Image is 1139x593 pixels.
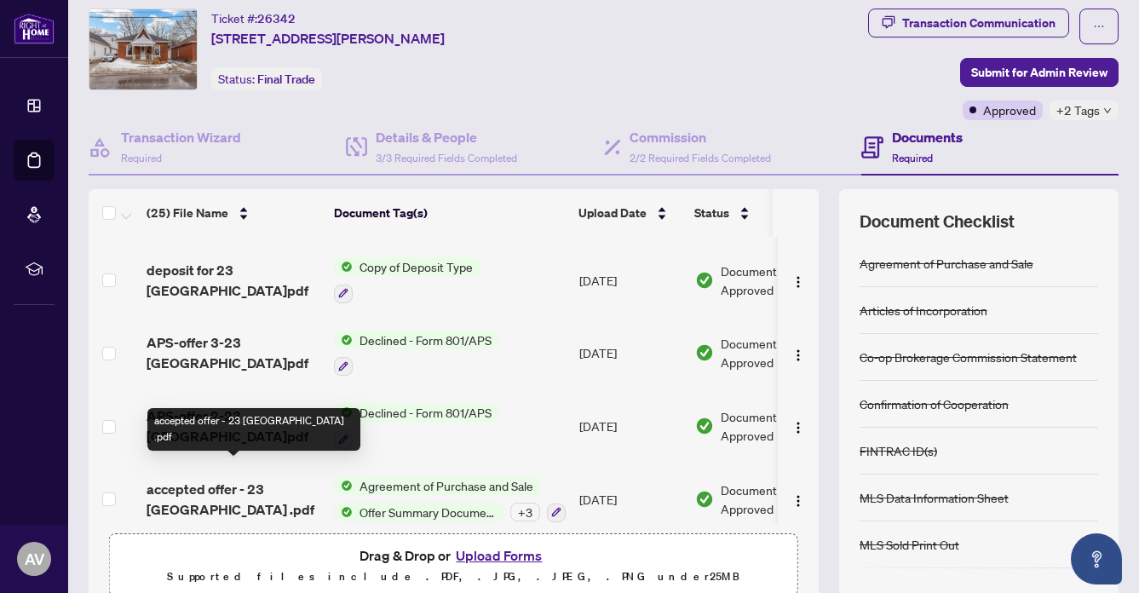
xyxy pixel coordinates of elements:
[147,406,320,446] span: APS-offer 2-23 [GEOGRAPHIC_DATA]pdf
[892,152,933,164] span: Required
[785,486,812,513] button: Logo
[572,463,688,536] td: [DATE]
[334,476,566,522] button: Status IconAgreement of Purchase and SaleStatus IconOffer Summary Document+3
[376,127,517,147] h4: Details & People
[721,481,826,518] span: Document Approved
[353,476,540,495] span: Agreement of Purchase and Sale
[572,317,688,390] td: [DATE]
[147,204,228,222] span: (25) File Name
[211,28,445,49] span: [STREET_ADDRESS][PERSON_NAME]
[147,479,320,520] span: accepted offer - 23 [GEOGRAPHIC_DATA] .pdf
[334,331,353,349] img: Status Icon
[14,13,55,44] img: logo
[791,494,805,508] img: Logo
[1071,533,1122,584] button: Open asap
[353,331,498,349] span: Declined - Form 801/APS
[578,204,647,222] span: Upload Date
[868,9,1069,37] button: Transaction Communication
[353,257,480,276] span: Copy of Deposit Type
[327,189,572,237] th: Document Tag(s)
[121,152,162,164] span: Required
[630,152,771,164] span: 2/2 Required Fields Completed
[860,535,959,554] div: MLS Sold Print Out
[791,348,805,362] img: Logo
[860,254,1033,273] div: Agreement of Purchase and Sale
[721,262,826,299] span: Document Approved
[334,257,353,276] img: Status Icon
[983,101,1036,119] span: Approved
[25,547,44,571] span: AV
[695,417,714,435] img: Document Status
[1103,107,1112,115] span: down
[120,567,787,587] p: Supported files include .PDF, .JPG, .JPEG, .PNG under 25 MB
[334,257,480,303] button: Status IconCopy of Deposit Type
[860,210,1015,233] span: Document Checklist
[121,127,241,147] h4: Transaction Wizard
[785,267,812,294] button: Logo
[147,408,360,451] div: accepted offer - 23 [GEOGRAPHIC_DATA] .pdf
[334,403,498,449] button: Status IconDeclined - Form 801/APS
[721,334,826,371] span: Document Approved
[510,503,540,521] div: + 3
[360,544,547,567] span: Drag & Drop or
[1056,101,1100,120] span: +2 Tags
[902,9,1056,37] div: Transaction Communication
[572,389,688,463] td: [DATE]
[353,503,503,521] span: Offer Summary Document
[860,394,1009,413] div: Confirmation of Cooperation
[572,189,687,237] th: Upload Date
[630,127,771,147] h4: Commission
[140,189,327,237] th: (25) File Name
[860,441,937,460] div: FINTRAC ID(s)
[334,503,353,521] img: Status Icon
[695,271,714,290] img: Document Status
[376,152,517,164] span: 3/3 Required Fields Completed
[572,244,688,317] td: [DATE]
[211,9,296,28] div: Ticket #:
[211,67,322,90] div: Status:
[791,421,805,435] img: Logo
[89,9,197,89] img: IMG-X12005612_1.jpg
[147,260,320,301] span: deposit for 23 [GEOGRAPHIC_DATA]pdf
[860,488,1009,507] div: MLS Data Information Sheet
[791,275,805,289] img: Logo
[785,339,812,366] button: Logo
[257,72,315,87] span: Final Trade
[860,348,1077,366] div: Co-op Brokerage Commission Statement
[451,544,547,567] button: Upload Forms
[695,490,714,509] img: Document Status
[860,301,987,320] div: Articles of Incorporation
[1093,20,1105,32] span: ellipsis
[960,58,1119,87] button: Submit for Admin Review
[257,11,296,26] span: 26342
[785,412,812,440] button: Logo
[892,127,963,147] h4: Documents
[353,403,498,422] span: Declined - Form 801/APS
[721,407,826,445] span: Document Approved
[694,204,729,222] span: Status
[334,476,353,495] img: Status Icon
[695,343,714,362] img: Document Status
[334,331,498,377] button: Status IconDeclined - Form 801/APS
[334,403,353,422] img: Status Icon
[971,59,1107,86] span: Submit for Admin Review
[147,332,320,373] span: APS-offer 3-23 [GEOGRAPHIC_DATA]pdf
[687,189,832,237] th: Status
